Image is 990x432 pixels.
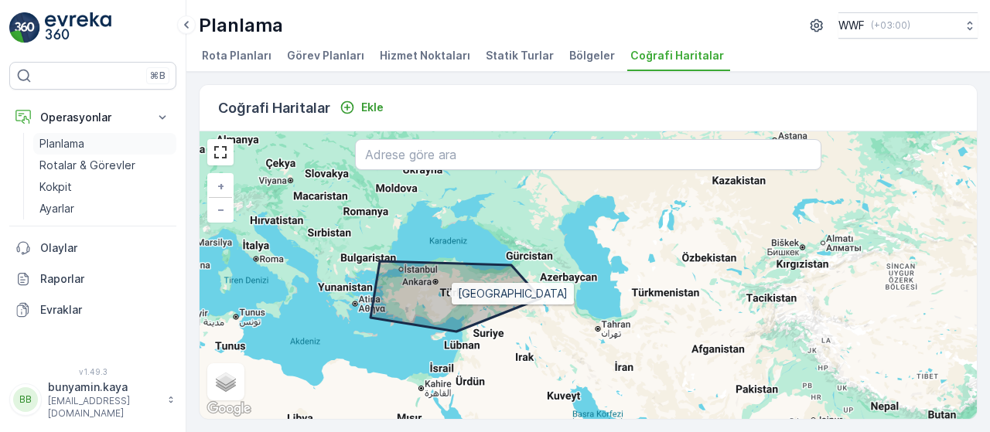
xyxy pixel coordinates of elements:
span: Görev Planları [287,48,364,63]
a: Bu bölgeyi Google Haritalar'da açın (yeni pencerede açılır) [203,399,254,419]
img: logo_light-DOdMpM7g.png [45,12,111,43]
span: − [217,202,225,216]
button: Ekle [333,98,390,117]
a: Layers [209,365,243,399]
p: Evraklar [40,302,170,318]
p: Ekle [361,100,384,115]
span: Statik Turlar [486,48,554,63]
p: Olaylar [40,240,170,256]
p: Planlama [39,136,84,151]
div: BB [13,387,38,412]
p: Operasyonlar [40,110,145,125]
p: Coğrafi Haritalar [218,97,330,119]
span: Hizmet Noktaları [380,48,470,63]
p: Planlama [199,13,283,38]
a: Rotalar & Görevler [33,155,176,176]
img: logo [9,12,40,43]
p: Rotalar & Görevler [39,158,135,173]
img: Google [203,399,254,419]
span: Rota Planları [202,48,271,63]
a: Kokpit [33,176,176,198]
button: BBbunyamin.kaya[EMAIL_ADDRESS][DOMAIN_NAME] [9,379,176,420]
a: Evraklar [9,294,176,325]
p: ( +03:00 ) [871,19,910,32]
span: Bölgeler [569,48,615,63]
p: Raporlar [40,271,170,287]
span: v 1.49.3 [9,367,176,376]
a: View Fullscreen [209,141,232,164]
input: Adrese göre ara [355,139,821,170]
a: Ayarlar [33,198,176,219]
button: Operasyonlar [9,102,176,133]
a: Uzaklaştır [209,198,232,221]
span: + [217,179,224,192]
p: [EMAIL_ADDRESS][DOMAIN_NAME] [48,395,159,420]
a: Planlama [33,133,176,155]
a: Olaylar [9,233,176,264]
span: Coğrafi Haritalar [630,48,724,63]
a: Raporlar [9,264,176,294]
p: Ayarlar [39,201,74,216]
p: Kokpit [39,179,72,195]
p: bunyamin.kaya [48,379,159,395]
p: WWF [838,18,865,33]
p: ⌘B [150,70,166,82]
button: WWF(+03:00) [838,12,978,39]
a: Yakınlaştır [209,175,232,198]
